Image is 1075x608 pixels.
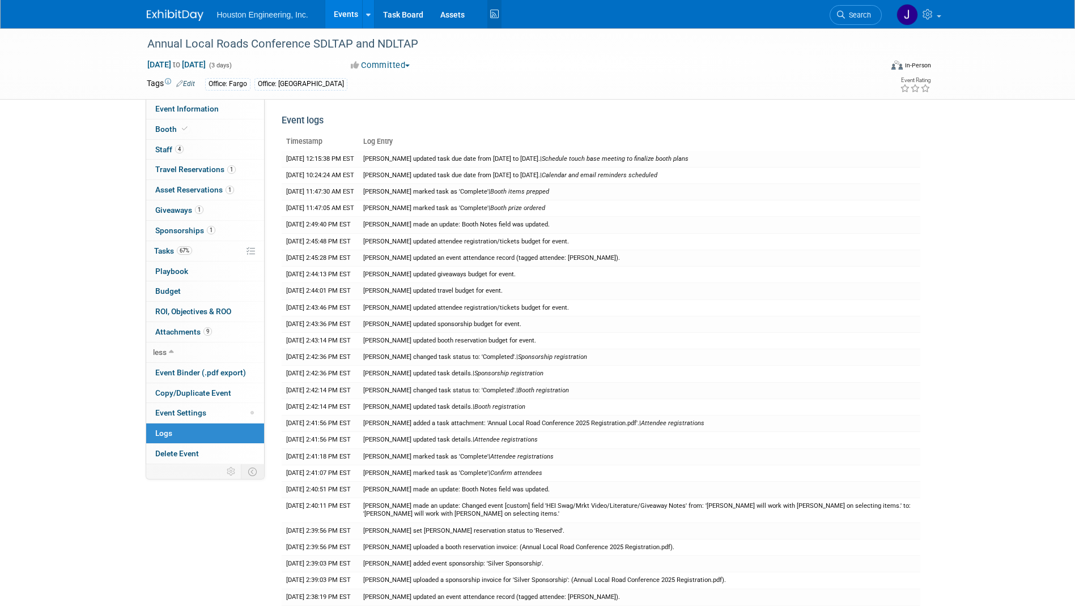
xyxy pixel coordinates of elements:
span: Asset Reservations [155,185,234,194]
td: [PERSON_NAME] marked task as 'Complete' [359,200,920,217]
span: Booth [155,125,190,134]
td: [DATE] 2:41:07 PM EST [282,465,359,481]
td: [DATE] 2:39:03 PM EST [282,572,359,589]
div: Event Format [815,59,932,76]
span: | [540,172,657,179]
td: [DATE] 2:42:36 PM EST [282,349,359,366]
span: | [488,204,545,212]
a: Event Binder (.pdf export) [146,363,264,383]
i: Booth items prepped [490,188,549,195]
td: [DATE] 2:42:14 PM EST [282,399,359,415]
td: [PERSON_NAME] marked task as 'Complete' [359,184,920,200]
span: Delete Event [155,449,199,458]
i: Sponsorship registration [518,353,587,361]
span: Staff [155,145,184,154]
span: Search [845,11,871,19]
td: [PERSON_NAME] updated an event attendance record (tagged attendee: [PERSON_NAME]). [359,589,920,605]
i: Calendar and email reminders scheduled [542,172,657,179]
td: Personalize Event Tab Strip [222,464,241,479]
span: | [488,453,554,460]
td: [PERSON_NAME] marked task as 'Complete' [359,448,920,465]
div: Office: Fargo [205,78,250,90]
span: 9 [203,327,212,336]
i: Sponsorship registration [474,370,543,377]
a: Travel Reservations1 [146,160,264,179]
a: Booth [146,119,264,139]
td: Toggle Event Tabs [241,464,264,479]
td: [DATE] 10:24:24 AM EST [282,167,359,183]
td: [DATE] 11:47:30 AM EST [282,184,359,200]
span: Playbook [155,267,188,276]
span: Copy/Duplicate Event [155,388,231,397]
td: [DATE] 2:44:13 PM EST [282,267,359,283]
td: [PERSON_NAME] updated task details. [359,399,920,415]
td: [DATE] 2:49:40 PM EST [282,217,359,233]
span: 1 [207,226,215,234]
span: Giveaways [155,205,203,215]
td: [PERSON_NAME] uploaded a booth reservation invoice: (Annual Local Road Conference 2025 Registrati... [359,539,920,555]
span: | [488,469,542,477]
td: Tags [147,78,195,91]
a: Event Settings [146,403,264,423]
span: 1 [227,165,236,174]
td: [PERSON_NAME] made an update: Changed event [custom] field 'HEI Swag/Mrkt Video/Literature/Giveaw... [359,498,920,523]
span: 1 [226,186,234,194]
td: [PERSON_NAME] marked task as 'Complete' [359,465,920,481]
span: Travel Reservations [155,165,236,174]
a: Budget [146,281,264,301]
span: Logs [155,429,172,438]
a: Copy/Duplicate Event [146,383,264,403]
td: [DATE] 2:40:51 PM EST [282,481,359,498]
td: [DATE] 2:39:03 PM EST [282,556,359,572]
i: Schedule touch base meeting to finalize booth plans [542,155,689,162]
td: [PERSON_NAME] made an update: Booth Notes field was updated. [359,217,920,233]
span: | [516,387,569,394]
a: Delete Event [146,444,264,464]
td: [PERSON_NAME] added event sponsorship: 'Silver Sponsorship'. [359,556,920,572]
span: Event Binder (.pdf export) [155,368,246,377]
div: In-Person [904,61,931,70]
span: | [473,370,543,377]
div: Annual Local Roads Conference SDLTAP and NDLTAP [143,34,865,54]
i: Booth registration [474,403,525,410]
td: [PERSON_NAME] updated task due date from [DATE] to [DATE]. [359,167,920,183]
td: [PERSON_NAME] uploaded a sponsorship invoice for 'Silver Sponsorship': (Annual Local Road Confere... [359,572,920,589]
span: to [171,60,182,69]
td: [PERSON_NAME] updated an event attendance record (tagged attendee: [PERSON_NAME]). [359,250,920,266]
td: [DATE] 2:45:48 PM EST [282,233,359,250]
button: Committed [347,59,414,71]
td: [PERSON_NAME] changed task status to: 'Completed'. [359,349,920,366]
span: [DATE] [DATE] [147,59,206,70]
span: | [516,353,587,361]
td: [DATE] 2:42:14 PM EST [282,382,359,399]
td: [PERSON_NAME] updated booth reservation budget for event. [359,333,920,349]
td: [PERSON_NAME] updated attendee registration/tickets budget for event. [359,299,920,316]
span: | [540,155,689,162]
td: [DATE] 12:15:38 PM EST [282,151,359,168]
td: [PERSON_NAME] updated task details. [359,366,920,382]
a: Search [830,5,882,25]
a: Playbook [146,262,264,281]
td: [PERSON_NAME] updated giveaways budget for event. [359,267,920,283]
span: Modified Layout [250,411,254,414]
td: [DATE] 2:43:14 PM EST [282,333,359,349]
a: less [146,342,264,362]
a: Event Information [146,99,264,119]
span: Tasks [154,246,192,255]
a: Giveaways1 [146,200,264,220]
td: [PERSON_NAME] added a task attachment: 'Annual Local Road Conference 2025 Registration.pdf'. [359,416,920,432]
div: Office: [GEOGRAPHIC_DATA] [254,78,347,90]
td: [PERSON_NAME] made an update: Booth Notes field was updated. [359,481,920,498]
td: [DATE] 2:39:56 PM EST [282,539,359,555]
div: Event Rating [900,78,930,83]
a: Tasks67% [146,241,264,261]
span: ROI, Objectives & ROO [155,307,231,316]
span: | [473,436,538,443]
i: Attendee registrations [474,436,538,443]
td: [PERSON_NAME] updated task due date from [DATE] to [DATE]. [359,151,920,168]
i: Booth registration [518,387,569,394]
span: (3 days) [208,62,232,69]
span: | [639,419,704,427]
a: ROI, Objectives & ROO [146,302,264,322]
td: [PERSON_NAME] changed task status to: 'Completed'. [359,382,920,399]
